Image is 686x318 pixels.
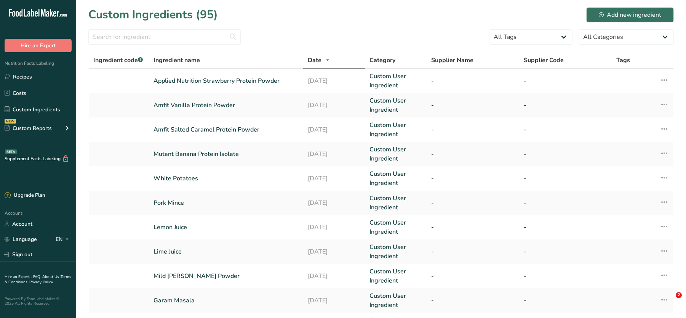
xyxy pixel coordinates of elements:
h1: Custom Ingredients (95) [88,6,218,23]
div: Powered By FoodLabelMaker © 2025 All Rights Reserved [5,297,72,306]
button: Add new ingredient [586,7,674,22]
a: Amfit Salted Caramel Protein Powder [154,125,299,134]
a: - [431,296,515,305]
a: Language [5,233,37,246]
div: Custom Reports [5,124,52,132]
span: Ingredient name [154,56,200,65]
a: Mild [PERSON_NAME] Powder [154,271,299,281]
a: Custom User Ingredient [369,120,422,139]
a: [DATE] [308,101,360,110]
a: - [431,76,515,85]
a: [DATE] [308,223,360,232]
a: Privacy Policy [29,279,53,285]
a: - [524,223,607,232]
a: Amfit Vanilla Protein Powder [154,101,299,110]
span: 2 [676,292,682,298]
a: Custom User Ingredient [369,72,422,90]
span: Ingredient code [93,56,143,64]
a: Garam Masala [154,296,299,305]
input: Search for ingredient [88,29,241,45]
a: Applied Nutrition Strawberry Protein Powder [154,76,299,85]
span: Supplier Code [524,56,564,65]
a: - [431,271,515,281]
a: - [431,125,515,134]
div: BETA [5,149,17,154]
a: [DATE] [308,149,360,159]
div: Add new ingredient [599,10,661,19]
span: Date [308,56,321,65]
a: Lemon Juice [154,223,299,232]
a: - [431,223,515,232]
iframe: Intercom live chat [660,292,678,310]
a: [DATE] [308,271,360,281]
a: [DATE] [308,174,360,183]
a: [DATE] [308,247,360,256]
a: Custom User Ingredient [369,169,422,188]
a: - [431,198,515,207]
div: NEW [5,119,16,124]
a: - [524,247,607,256]
a: - [524,125,607,134]
a: - [524,76,607,85]
a: - [524,296,607,305]
a: Custom User Ingredient [369,218,422,236]
a: Custom User Ingredient [369,243,422,261]
a: FAQ . [33,274,42,279]
a: [DATE] [308,76,360,85]
span: Supplier Name [431,56,473,65]
a: [DATE] [308,198,360,207]
a: Custom User Ingredient [369,96,422,114]
a: Custom User Ingredient [369,267,422,285]
div: EN [56,235,72,244]
a: Custom User Ingredient [369,194,422,212]
a: - [524,174,607,183]
a: - [524,101,607,110]
a: - [524,149,607,159]
a: - [431,149,515,159]
a: - [524,198,607,207]
a: Hire an Expert . [5,274,32,279]
a: - [431,247,515,256]
a: [DATE] [308,296,360,305]
a: Pork Mince [154,198,299,207]
a: - [431,174,515,183]
a: - [524,271,607,281]
span: Category [369,56,395,65]
a: - [431,101,515,110]
button: Hire an Expert [5,39,72,52]
a: Terms & Conditions . [5,274,71,285]
a: About Us . [42,274,61,279]
a: Lime Juice [154,247,299,256]
span: Tags [616,56,630,65]
div: Upgrade Plan [5,192,45,199]
a: Custom User Ingredient [369,145,422,163]
a: White Potatoes [154,174,299,183]
a: Custom User Ingredient [369,291,422,310]
a: Mutant Banana Protein Isolate [154,149,299,159]
a: [DATE] [308,125,360,134]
